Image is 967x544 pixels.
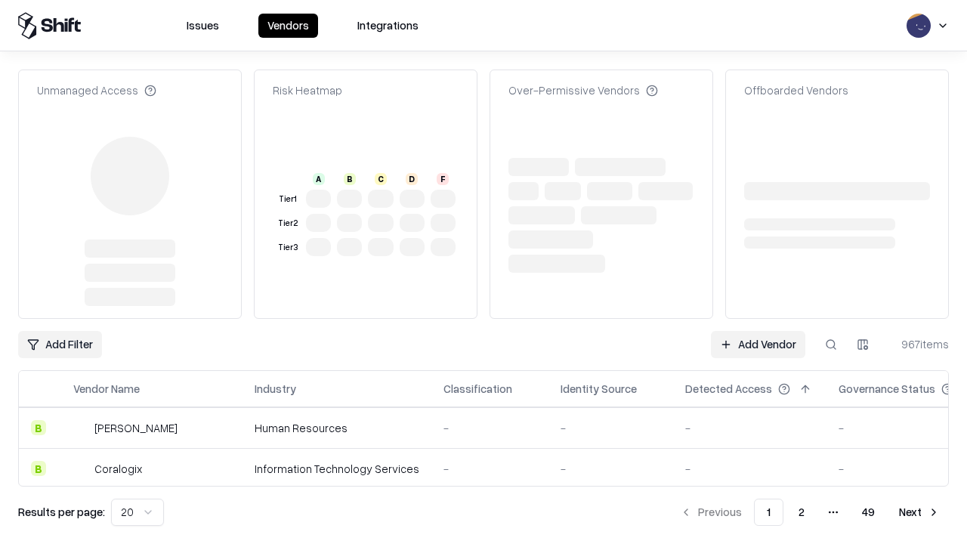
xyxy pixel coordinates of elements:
div: Industry [255,381,296,397]
div: A [313,173,325,185]
div: Vendor Name [73,381,140,397]
div: Information Technology Services [255,461,419,477]
div: - [443,461,536,477]
button: 49 [850,499,887,526]
div: Classification [443,381,512,397]
button: Vendors [258,14,318,38]
button: Integrations [348,14,428,38]
button: Add Filter [18,331,102,358]
div: Human Resources [255,420,419,436]
div: Identity Source [561,381,637,397]
button: 2 [786,499,817,526]
div: - [561,461,661,477]
nav: pagination [671,499,949,526]
div: [PERSON_NAME] [94,420,178,436]
div: - [443,420,536,436]
div: Coralogix [94,461,142,477]
div: Tier 2 [276,217,300,230]
div: Tier 1 [276,193,300,206]
div: - [685,461,814,477]
div: B [344,173,356,185]
img: Deel [73,420,88,435]
button: Issues [178,14,228,38]
div: Risk Heatmap [273,82,342,98]
div: 967 items [888,336,949,352]
div: B [31,461,46,476]
div: - [561,420,661,436]
p: Results per page: [18,504,105,520]
div: - [685,420,814,436]
div: Governance Status [839,381,935,397]
div: Over-Permissive Vendors [508,82,658,98]
div: B [31,420,46,435]
div: Detected Access [685,381,772,397]
a: Add Vendor [711,331,805,358]
div: Tier 3 [276,241,300,254]
button: 1 [754,499,783,526]
div: C [375,173,387,185]
div: F [437,173,449,185]
div: Unmanaged Access [37,82,156,98]
div: Offboarded Vendors [744,82,848,98]
button: Next [890,499,949,526]
div: D [406,173,418,185]
img: Coralogix [73,461,88,476]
